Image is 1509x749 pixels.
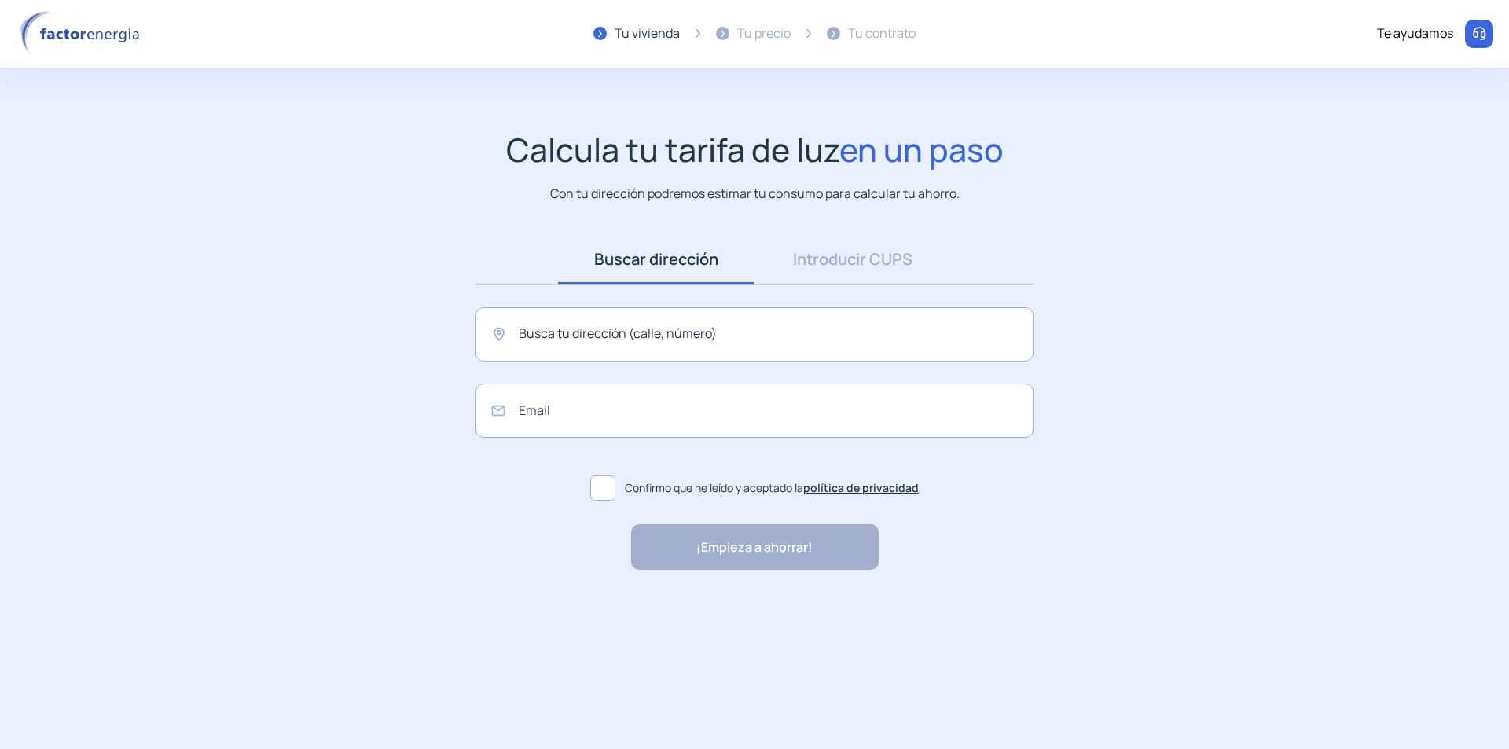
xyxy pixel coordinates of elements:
h1: Calcula tu tarifa de luz [506,130,1004,169]
img: llamar [1471,26,1487,42]
span: en un paso [839,127,1004,171]
div: Tu contrato [848,24,916,44]
div: Tu precio [737,24,791,44]
div: Tu vivienda [615,24,680,44]
a: política de privacidad [803,480,919,495]
div: Te ayudamos [1377,24,1453,44]
p: Con tu dirección podremos estimar tu consumo para calcular tu ahorro. [550,184,960,204]
span: Confirmo que he leído y aceptado la [625,479,919,497]
a: Buscar dirección [558,235,754,284]
img: logo factor [16,11,149,57]
a: Introducir CUPS [754,235,951,284]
